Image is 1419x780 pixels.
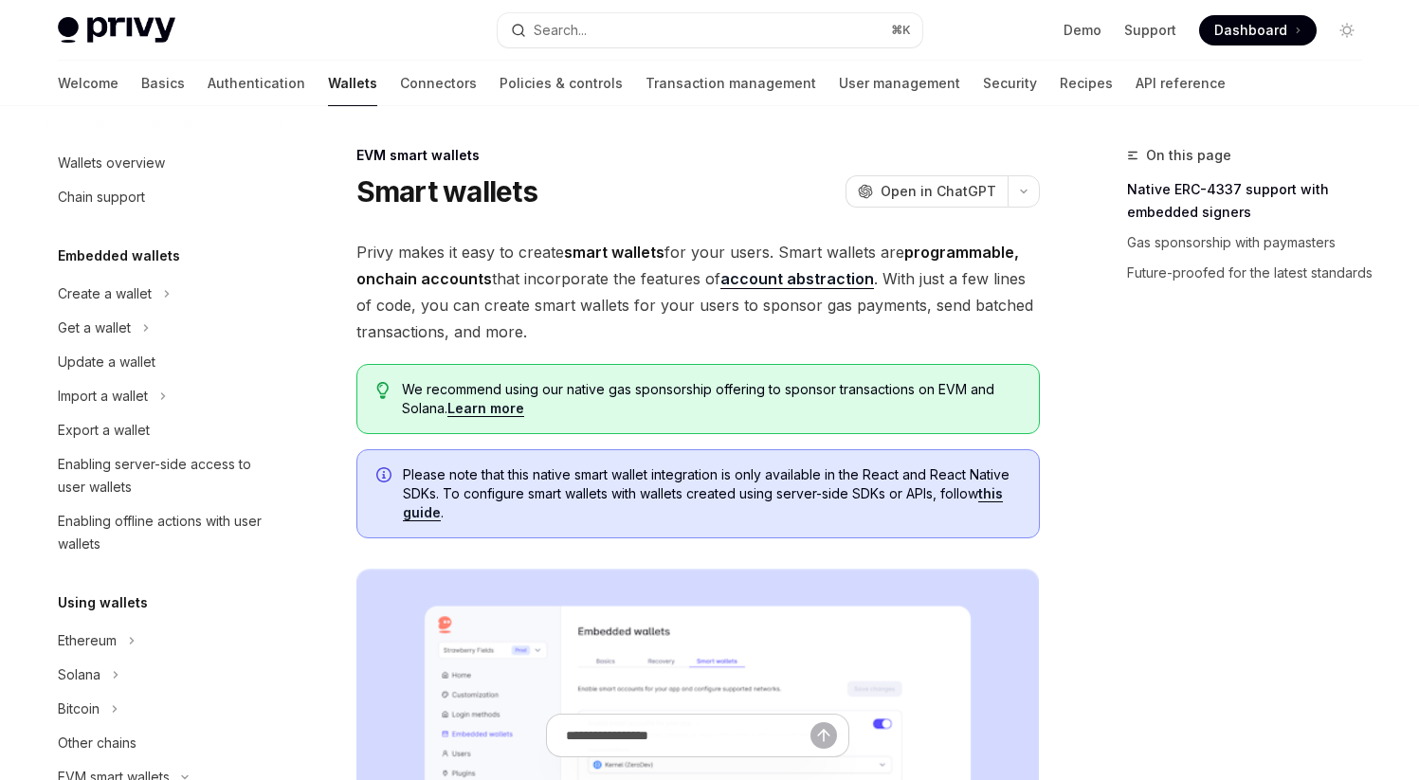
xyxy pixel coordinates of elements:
[1332,15,1362,45] button: Toggle dark mode
[58,419,150,442] div: Export a wallet
[1214,21,1287,40] span: Dashboard
[141,61,185,106] a: Basics
[356,174,537,209] h1: Smart wallets
[376,382,390,399] svg: Tip
[328,61,377,106] a: Wallets
[400,61,477,106] a: Connectors
[356,239,1040,345] span: Privy makes it easy to create for your users. Smart wallets are that incorporate the features of ...
[881,182,996,201] span: Open in ChatGPT
[43,504,285,561] a: Enabling offline actions with user wallets
[58,698,100,720] div: Bitcoin
[1146,144,1231,167] span: On this page
[208,61,305,106] a: Authentication
[58,732,136,754] div: Other chains
[1199,15,1317,45] a: Dashboard
[1060,61,1113,106] a: Recipes
[720,269,874,289] a: account abstraction
[891,23,911,38] span: ⌘ K
[376,467,395,486] svg: Info
[58,152,165,174] div: Wallets overview
[1136,61,1226,106] a: API reference
[58,453,274,499] div: Enabling server-side access to user wallets
[1127,258,1377,288] a: Future-proofed for the latest standards
[846,175,1008,208] button: Open in ChatGPT
[43,447,285,504] a: Enabling server-side access to user wallets
[58,245,180,267] h5: Embedded wallets
[58,317,131,339] div: Get a wallet
[43,726,285,760] a: Other chains
[534,19,587,42] div: Search...
[58,186,145,209] div: Chain support
[58,663,100,686] div: Solana
[58,351,155,373] div: Update a wallet
[43,413,285,447] a: Export a wallet
[43,146,285,180] a: Wallets overview
[1124,21,1176,40] a: Support
[58,61,118,106] a: Welcome
[1127,227,1377,258] a: Gas sponsorship with paymasters
[58,17,175,44] img: light logo
[447,400,524,417] a: Learn more
[58,385,148,408] div: Import a wallet
[58,510,274,555] div: Enabling offline actions with user wallets
[43,345,285,379] a: Update a wallet
[58,629,117,652] div: Ethereum
[1127,174,1377,227] a: Native ERC-4337 support with embedded signers
[403,465,1020,522] span: Please note that this native smart wallet integration is only available in the React and React Na...
[500,61,623,106] a: Policies & controls
[43,180,285,214] a: Chain support
[356,146,1040,165] div: EVM smart wallets
[564,243,664,262] strong: smart wallets
[402,380,1019,418] span: We recommend using our native gas sponsorship offering to sponsor transactions on EVM and Solana.
[646,61,816,106] a: Transaction management
[58,282,152,305] div: Create a wallet
[839,61,960,106] a: User management
[498,13,922,47] button: Search...⌘K
[983,61,1037,106] a: Security
[58,591,148,614] h5: Using wallets
[1064,21,1101,40] a: Demo
[810,722,837,749] button: Send message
